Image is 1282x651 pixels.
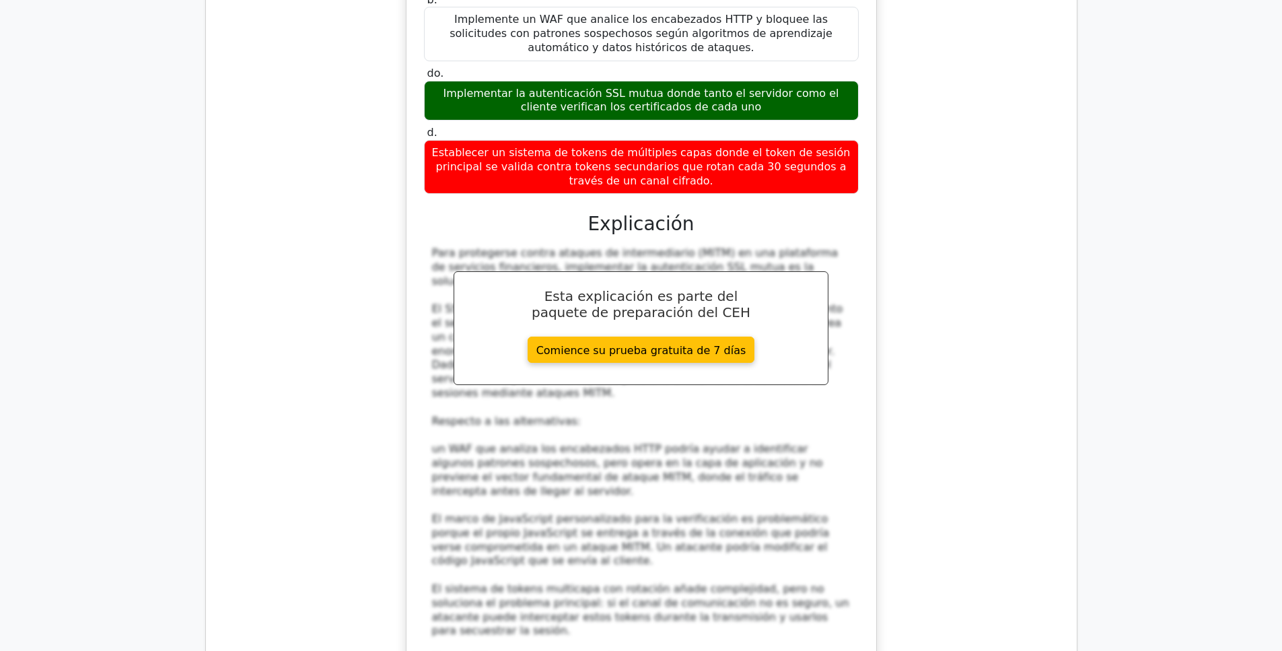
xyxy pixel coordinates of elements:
[432,582,849,637] font: El sistema de tokens multicapa con rotación añade complejidad, pero no soluciona el problema prin...
[432,146,851,187] font: Establecer un sistema de tokens de múltiples capas donde el token de sesión principal se valida c...
[432,246,839,287] font: Para protegerse contra ataques de intermediario (MITM) en una plataforma de servicios financieros...
[432,512,830,567] font: El marco de JavaScript personalizado para la verificación es problemático porque el propio JavaSc...
[432,415,581,427] font: Respecto a las alternativas:
[450,13,832,54] font: Implemente un WAF que analice los encabezados HTTP y bloquee las solicitudes con patrones sospech...
[427,126,437,139] font: d.
[443,87,839,114] font: Implementar la autenticación SSL mutua donde tanto el servidor como el cliente verifican los cert...
[528,337,755,363] a: Comience su prueba gratuita de 7 días
[432,442,823,497] font: un WAF que analiza los encabezados HTTP podría ayudar a identificar algunos patrones sospechosos,...
[427,67,444,79] font: do.
[432,302,843,399] font: El SSL mutuo (también conocido como SSL bidireccional) requiere que tanto el servidor como el cli...
[587,213,694,235] font: Explicación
